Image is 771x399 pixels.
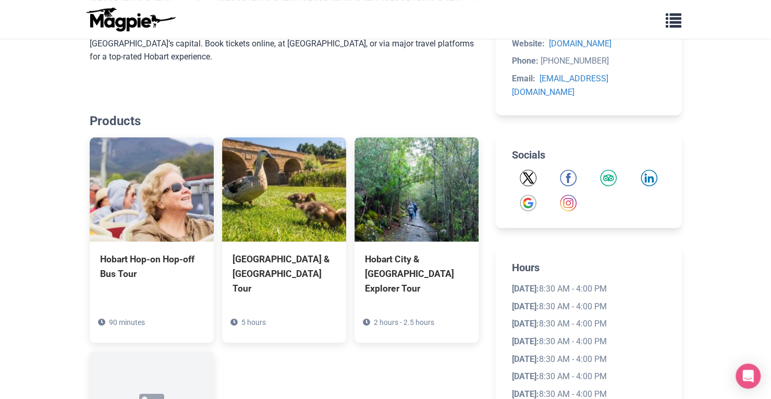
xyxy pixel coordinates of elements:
img: Facebook icon [560,170,577,186]
a: LinkedIn [641,170,657,186]
img: Hobart City & Richmond Village Tour [222,137,346,241]
img: Google icon [520,195,536,211]
li: 8:30 AM - 4:00 PM [512,282,665,296]
strong: Email: [512,74,535,83]
a: Instagram [560,195,577,211]
div: Hobart City & [GEOGRAPHIC_DATA] Explorer Tour [365,252,468,296]
a: Facebook [560,170,577,186]
img: Tripadvisor icon [600,170,617,186]
div: Open Intercom Messenger [736,364,761,389]
li: 8:30 AM - 4:00 PM [512,317,665,331]
span: [DATE]: [512,354,539,364]
span: 2 hours - 2.5 hours [374,318,434,327]
span: [DATE]: [512,336,539,346]
img: Twitter icon [520,170,536,186]
img: Hobart Hop-on Hop-off Bus Tour [90,137,214,241]
li: 8:30 AM - 4:00 PM [512,370,665,383]
span: [DATE]: [512,301,539,311]
span: [DATE]: [512,284,539,294]
a: [EMAIL_ADDRESS][DOMAIN_NAME] [512,74,608,97]
strong: Phone: [512,56,539,66]
a: [GEOGRAPHIC_DATA] & [GEOGRAPHIC_DATA] Tour 5 hours [222,137,346,343]
h2: Products [90,114,479,129]
li: 8:30 AM - 4:00 PM [512,335,665,348]
span: [DATE]: [512,389,539,399]
a: Hobart Hop-on Hop-off Bus Tour 90 minutes [90,137,214,328]
h2: Hours [512,261,665,274]
a: Hobart City & [GEOGRAPHIC_DATA] Explorer Tour 2 hours - 2.5 hours [354,137,479,343]
a: Tripadvisor [600,170,617,186]
a: Twitter [520,170,536,186]
span: [DATE]: [512,319,539,329]
span: 5 hours [241,318,266,327]
img: Hobart City & Mt Wellington Explorer Tour [354,137,479,241]
img: LinkedIn icon [641,170,657,186]
span: [DATE]: [512,371,539,381]
li: 8:30 AM - 4:00 PM [512,300,665,313]
a: Google [520,195,536,211]
li: 8:30 AM - 4:00 PM [512,353,665,366]
img: logo-ab69f6fb50320c5b225c76a69d11143b.png [83,7,177,32]
li: [PHONE_NUMBER] [512,54,665,68]
span: 90 minutes [109,318,145,327]
div: Hobart Hop-on Hop-off Bus Tour [100,252,203,281]
a: [DOMAIN_NAME] [549,39,611,49]
strong: Website: [512,39,545,49]
img: Instagram icon [560,195,577,211]
div: [GEOGRAPHIC_DATA] & [GEOGRAPHIC_DATA] Tour [232,252,336,296]
h2: Socials [512,149,665,161]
